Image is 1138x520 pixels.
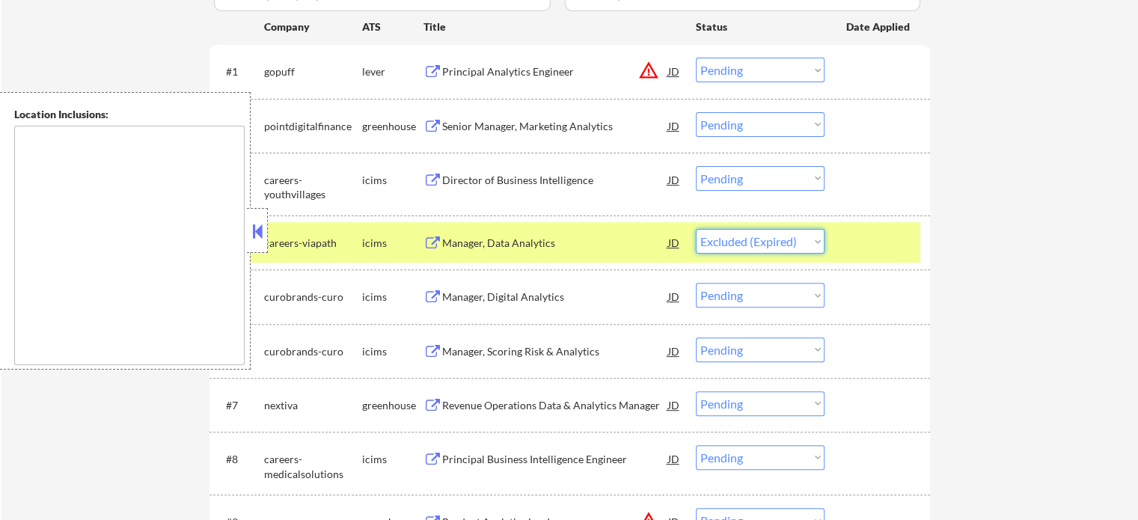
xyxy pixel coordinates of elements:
[442,290,668,305] div: Manager, Digital Analytics
[667,283,682,310] div: JD
[423,19,682,34] div: Title
[226,398,252,413] div: #7
[442,119,668,134] div: Senior Manager, Marketing Analytics
[362,398,423,413] div: greenhouse
[846,19,912,34] div: Date Applied
[667,229,682,256] div: JD
[667,58,682,85] div: JD
[264,64,362,79] div: gopuff
[667,112,682,139] div: JD
[638,60,659,81] button: warning_amber
[362,290,423,305] div: icims
[226,452,252,467] div: #8
[362,119,423,134] div: greenhouse
[264,236,362,251] div: careers-viapath
[264,119,362,134] div: pointdigitalfinance
[362,173,423,188] div: icims
[264,290,362,305] div: curobrands-curo
[667,391,682,418] div: JD
[226,64,252,79] div: #1
[442,173,668,188] div: Director of Business Intelligence
[362,344,423,359] div: icims
[362,64,423,79] div: lever
[667,166,682,193] div: JD
[667,445,682,472] div: JD
[442,236,668,251] div: Manager, Data Analytics
[667,337,682,364] div: JD
[14,107,245,122] div: Location Inclusions:
[362,236,423,251] div: icims
[442,398,668,413] div: Revenue Operations Data & Analytics Manager
[264,398,362,413] div: nextiva
[264,19,362,34] div: Company
[362,452,423,467] div: icims
[264,173,362,202] div: careers-youthvillages
[362,19,423,34] div: ATS
[442,344,668,359] div: Manager, Scoring Risk & Analytics
[264,344,362,359] div: curobrands-curo
[696,13,825,40] div: Status
[442,452,668,467] div: Principal Business Intelligence Engineer
[442,64,668,79] div: Principal Analytics Engineer
[264,452,362,481] div: careers-medicalsolutions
